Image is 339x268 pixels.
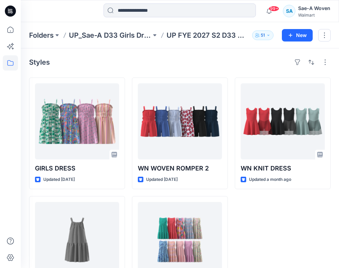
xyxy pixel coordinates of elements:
a: UP_Sae-A D33 Girls Dresses & Sets [69,30,151,40]
div: SA [283,5,295,17]
p: 51 [261,31,265,39]
button: 51 [252,30,274,40]
p: Updated [DATE] [43,176,75,183]
p: UP FYE 2027 S2 D33 Girls Dresses - Sae-A [167,30,249,40]
a: WN KNIT DRESS [241,83,325,159]
p: Updated [DATE] [146,176,178,183]
p: WN WOVEN ROMPER 2 [138,164,222,173]
a: WN WOVEN ROMPER 2 [138,83,222,159]
a: GIRLS DRESS [35,83,119,159]
span: 99+ [269,6,279,11]
p: WN KNIT DRESS [241,164,325,173]
div: Sae-A Woven [298,4,330,12]
button: New [282,29,313,41]
h4: Styles [29,58,50,66]
a: Folders [29,30,54,40]
p: Updated a month ago [249,176,291,183]
div: Walmart [298,12,330,18]
p: GIRLS DRESS [35,164,119,173]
